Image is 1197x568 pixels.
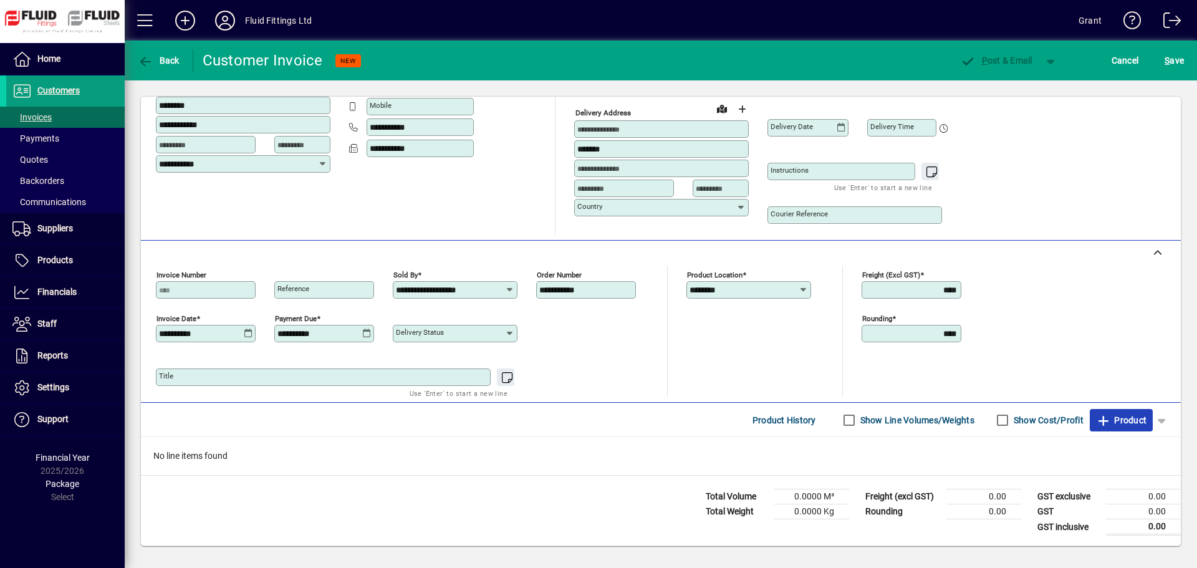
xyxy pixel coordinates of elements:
[37,382,69,392] span: Settings
[859,489,946,504] td: Freight (excl GST)
[36,453,90,463] span: Financial Year
[205,9,245,32] button: Profile
[771,166,809,175] mat-label: Instructions
[1165,55,1170,65] span: S
[1031,519,1106,535] td: GST inclusive
[748,409,821,431] button: Product History
[37,287,77,297] span: Financials
[46,479,79,489] span: Package
[1106,504,1181,519] td: 0.00
[1112,51,1139,70] span: Cancel
[6,149,125,170] a: Quotes
[1106,489,1181,504] td: 0.00
[37,350,68,360] span: Reports
[138,55,180,65] span: Back
[859,504,946,519] td: Rounding
[37,255,73,265] span: Products
[370,101,392,110] mat-label: Mobile
[862,271,920,279] mat-label: Freight (excl GST)
[245,11,312,31] div: Fluid Fittings Ltd
[125,49,193,72] app-page-header-button: Back
[858,414,974,426] label: Show Line Volumes/Weights
[774,504,849,519] td: 0.0000 Kg
[1114,2,1142,43] a: Knowledge Base
[203,51,323,70] div: Customer Invoice
[1161,49,1187,72] button: Save
[159,372,173,380] mat-label: Title
[6,340,125,372] a: Reports
[687,271,743,279] mat-label: Product location
[12,176,64,186] span: Backorders
[12,155,48,165] span: Quotes
[1165,51,1184,70] span: ave
[6,107,125,128] a: Invoices
[340,57,356,65] span: NEW
[6,404,125,435] a: Support
[12,112,52,122] span: Invoices
[1090,409,1153,431] button: Product
[6,191,125,213] a: Communications
[954,49,1039,72] button: Post & Email
[6,128,125,149] a: Payments
[699,489,774,504] td: Total Volume
[774,489,849,504] td: 0.0000 M³
[960,55,1032,65] span: ost & Email
[6,277,125,308] a: Financials
[12,133,59,143] span: Payments
[277,284,309,293] mat-label: Reference
[6,44,125,75] a: Home
[6,372,125,403] a: Settings
[834,180,932,195] mat-hint: Use 'Enter' to start a new line
[771,209,828,218] mat-label: Courier Reference
[577,202,602,211] mat-label: Country
[156,314,196,323] mat-label: Invoice date
[165,9,205,32] button: Add
[1079,11,1102,31] div: Grant
[870,122,914,131] mat-label: Delivery time
[37,223,73,233] span: Suppliers
[752,410,816,430] span: Product History
[699,504,774,519] td: Total Weight
[396,328,444,337] mat-label: Delivery status
[37,85,80,95] span: Customers
[862,314,892,323] mat-label: Rounding
[6,213,125,244] a: Suppliers
[1031,489,1106,504] td: GST exclusive
[537,271,582,279] mat-label: Order number
[141,437,1181,475] div: No line items found
[1108,49,1142,72] button: Cancel
[37,414,69,424] span: Support
[946,489,1021,504] td: 0.00
[732,99,752,119] button: Choose address
[1031,504,1106,519] td: GST
[1106,519,1181,535] td: 0.00
[393,271,418,279] mat-label: Sold by
[135,49,183,72] button: Back
[37,54,60,64] span: Home
[982,55,988,65] span: P
[1011,414,1084,426] label: Show Cost/Profit
[6,245,125,276] a: Products
[410,386,507,400] mat-hint: Use 'Enter' to start a new line
[6,170,125,191] a: Backorders
[156,271,206,279] mat-label: Invoice number
[1096,410,1147,430] span: Product
[12,197,86,207] span: Communications
[771,122,813,131] mat-label: Delivery date
[1154,2,1181,43] a: Logout
[946,504,1021,519] td: 0.00
[37,319,57,329] span: Staff
[6,309,125,340] a: Staff
[712,99,732,118] a: View on map
[275,314,317,323] mat-label: Payment due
